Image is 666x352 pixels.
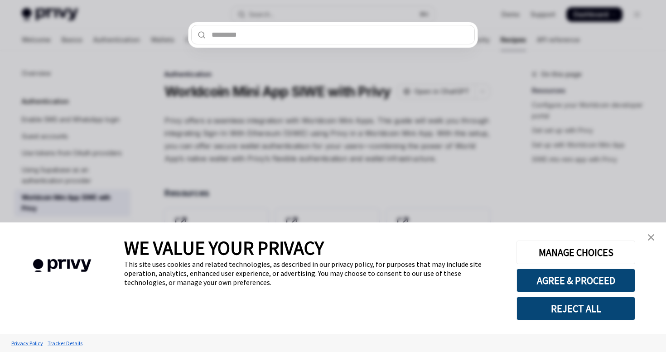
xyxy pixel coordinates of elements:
a: close banner [642,228,660,246]
img: company logo [14,246,111,285]
button: REJECT ALL [516,297,635,320]
button: MANAGE CHOICES [516,241,635,264]
button: AGREE & PROCEED [516,269,635,292]
a: Tracker Details [45,335,85,351]
a: Privacy Policy [9,335,45,351]
img: close banner [648,234,654,241]
span: WE VALUE YOUR PRIVACY [124,236,324,260]
div: This site uses cookies and related technologies, as described in our privacy policy, for purposes... [124,260,503,287]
